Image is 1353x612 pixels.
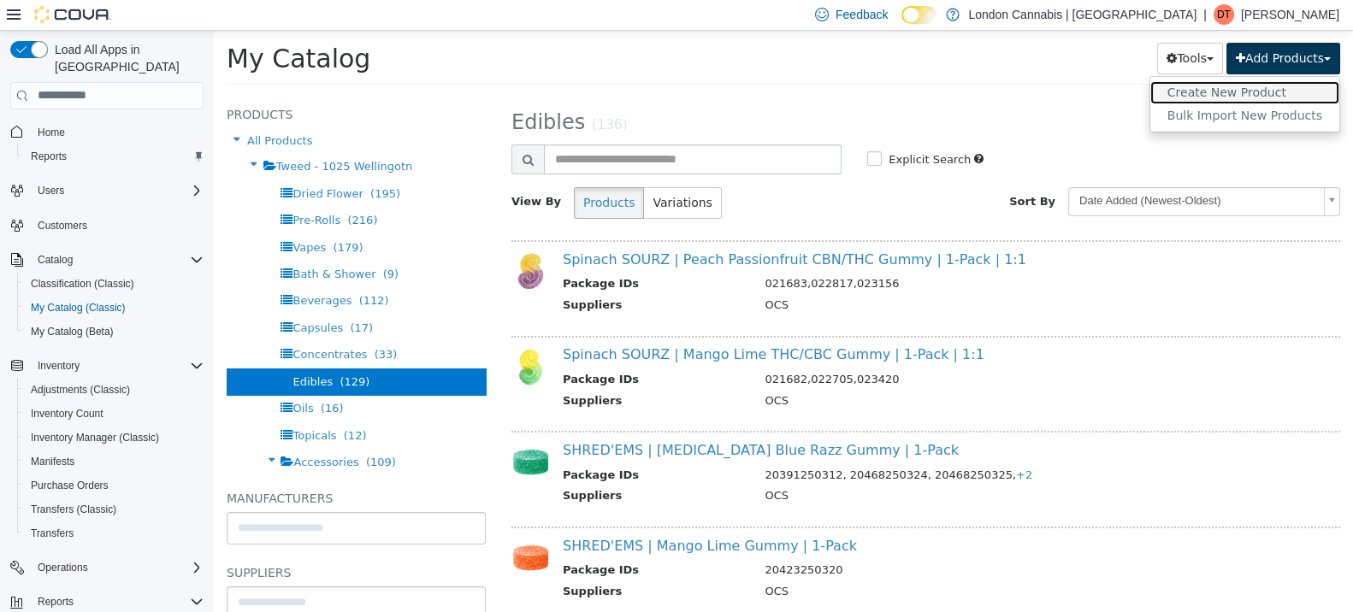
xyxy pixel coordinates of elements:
button: Manifests [17,450,210,474]
span: My Catalog (Beta) [24,321,204,342]
span: Feedback [836,6,888,23]
span: Date Added (Newest-Oldest) [855,157,1103,184]
span: DT [1217,4,1231,25]
span: Catalog [38,253,73,267]
span: Reports [38,595,74,609]
span: Inventory [38,359,80,373]
img: 150 [298,508,336,546]
button: Classification (Classic) [17,272,210,296]
span: Capsules [79,291,129,303]
span: Customers [31,215,204,236]
span: Home [31,121,204,143]
span: Inventory Count [24,403,204,424]
span: Adjustments (Classic) [24,380,204,400]
td: OCS [538,266,1106,287]
span: Manifests [31,455,74,468]
span: Transfers (Classic) [31,503,116,516]
span: (16) [107,371,130,384]
span: Tweed - 1025 Wellingotn [62,129,199,142]
td: 20423250320 [538,531,1106,552]
button: Inventory [3,354,210,378]
span: Classification (Classic) [31,277,134,291]
a: Home [31,122,72,143]
label: Explicit Search [671,121,757,138]
span: Reports [24,146,204,167]
td: OCS [538,456,1106,478]
a: Transfers [24,523,80,544]
button: Users [3,179,210,203]
a: SHRED'EMS | Mango Lime Gummy | 1-Pack [349,507,643,523]
span: (12) [130,398,153,411]
span: Catalog [31,250,204,270]
th: Suppliers [349,362,538,383]
button: Reports [17,144,210,168]
h5: Manufacturers [13,457,272,478]
button: Customers [3,213,210,238]
span: Home [38,126,65,139]
img: 150 [298,412,336,450]
span: Load All Apps in [GEOGRAPHIC_DATA] [48,41,204,75]
span: Purchase Orders [24,475,204,496]
span: Inventory [31,356,204,376]
span: Vapes [79,210,112,223]
td: OCS [538,552,1106,574]
span: Pre-Rolls [79,183,127,196]
span: (109) [152,425,182,438]
button: Purchase Orders [17,474,210,497]
span: (17) [136,291,159,303]
span: Classification (Classic) [24,274,204,294]
td: 021682,022705,023420 [538,340,1106,362]
a: Create New Product [936,50,1126,74]
th: Suppliers [349,552,538,574]
button: Products [360,156,430,188]
span: Inventory Manager (Classic) [31,431,159,444]
button: My Catalog (Classic) [17,296,210,320]
p: | [1203,4,1207,25]
span: Reports [31,150,67,163]
span: (33) [161,317,184,330]
span: Sort By [795,164,842,177]
button: Home [3,120,210,144]
span: Transfers [31,527,74,540]
a: My Catalog (Classic) [24,297,133,318]
span: Edibles [79,344,119,357]
a: Purchase Orders [24,475,115,496]
span: Bath & Shower [79,237,162,250]
span: (9) [169,237,185,250]
button: Users [31,180,71,201]
span: Reports [31,591,204,612]
th: Package IDs [349,531,538,552]
button: Transfers [17,521,210,545]
span: My Catalog [13,13,157,43]
span: Customers [38,219,87,232]
a: Bulk Import New Products [936,74,1126,97]
span: 20391250312, 20468250324, 20468250325, [551,438,818,450]
span: (129) [126,344,156,357]
h5: Products [13,74,272,94]
button: Add Products [1013,12,1126,44]
span: Oils [79,371,99,384]
button: Reports [31,591,80,612]
img: 150 [298,317,336,356]
h5: Suppliers [13,532,272,552]
span: Operations [31,557,204,578]
button: Operations [31,557,95,578]
button: Operations [3,556,210,580]
th: Package IDs [349,340,538,362]
span: (179) [120,210,150,223]
span: +2 [802,438,818,450]
a: Inventory Manager (Classic) [24,427,166,448]
button: Adjustments (Classic) [17,378,210,402]
input: Dark Mode [901,6,937,24]
span: Concentrates [79,317,153,330]
button: My Catalog (Beta) [17,320,210,344]
a: Adjustments (Classic) [24,380,137,400]
button: Catalog [3,248,210,272]
span: Operations [38,561,88,574]
a: SHRED'EMS | [MEDICAL_DATA] Blue Razz Gummy | 1-Pack [349,411,745,427]
span: Users [31,180,204,201]
button: Variations [429,156,507,188]
span: Inventory Count [31,407,103,421]
span: (112) [145,263,175,276]
a: Spinach SOURZ | Peach Passionfruit CBN/THC Gummy | 1-Pack | 1:1 [349,221,812,237]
